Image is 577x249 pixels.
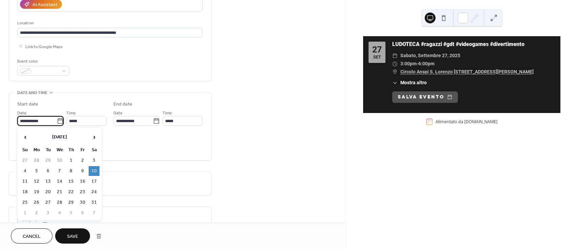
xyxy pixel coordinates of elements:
td: 4 [20,166,30,176]
button: Salva evento [392,91,458,103]
div: End date [113,101,132,108]
a: Circolo Anspi S. Lorenzo [STREET_ADDRESS][PERSON_NAME] [400,68,534,76]
div: Location [17,20,201,27]
div: ​ [392,68,398,76]
td: 21 [54,187,65,197]
td: 14 [54,177,65,186]
td: 8 [66,166,76,176]
span: Time [162,110,172,117]
span: Date and time [17,89,47,96]
span: Time [66,110,76,117]
div: 27 [372,45,382,54]
td: 15 [66,177,76,186]
td: 17 [89,177,99,186]
div: ​ [392,60,398,68]
td: 28 [31,156,42,165]
td: 1 [66,156,76,165]
div: AI Assistant [32,1,57,8]
td: 11 [20,177,30,186]
td: 30 [77,198,88,207]
div: ​ [392,52,398,60]
span: Mostra altro [400,79,427,86]
td: 5 [31,166,42,176]
span: Cancel [23,233,41,240]
td: 2 [31,208,42,218]
span: Link to Google Maps [25,43,63,50]
td: 3 [43,208,53,218]
td: 28 [54,198,65,207]
span: Save [67,233,78,240]
td: 12 [31,177,42,186]
td: 31 [89,198,99,207]
div: Alimentato da [436,119,497,124]
td: 29 [43,156,53,165]
td: 1 [20,208,30,218]
th: We [54,145,65,155]
td: 7 [89,208,99,218]
td: 23 [77,187,88,197]
td: 4 [54,208,65,218]
button: ​Mostra altro [392,79,427,86]
td: 25 [20,198,30,207]
td: 7 [54,166,65,176]
td: 13 [43,177,53,186]
span: › [89,130,99,144]
td: 9 [77,166,88,176]
td: 18 [20,187,30,197]
span: 6:00pm [418,60,435,68]
td: 24 [89,187,99,197]
button: Save [55,228,90,244]
td: 10 [89,166,99,176]
span: Date [17,110,26,117]
div: Start date [17,101,38,108]
div: set [373,55,381,60]
span: Date [113,110,123,117]
th: Mo [31,145,42,155]
td: 16 [77,177,88,186]
th: Su [20,145,30,155]
td: 26 [31,198,42,207]
td: 6 [77,208,88,218]
td: 29 [66,198,76,207]
span: - [417,60,418,68]
button: Cancel [11,228,52,244]
td: 6 [43,166,53,176]
td: 3 [89,156,99,165]
td: 30 [54,156,65,165]
th: Fr [77,145,88,155]
a: [DOMAIN_NAME] [464,119,497,124]
span: sabato, settembre 27, 2025 [400,52,460,60]
td: 20 [43,187,53,197]
span: 3:00pm [400,60,417,68]
th: Tu [43,145,53,155]
span: ‹ [20,130,30,144]
td: 19 [31,187,42,197]
div: LUDOTECA #ragazzi #gdt #videogames #divertimento [392,40,555,48]
div: Event color [17,58,68,65]
th: Sa [89,145,99,155]
td: 27 [20,156,30,165]
td: 22 [66,187,76,197]
div: ​ [392,79,398,86]
th: [DATE] [31,130,88,144]
td: 27 [43,198,53,207]
td: 5 [66,208,76,218]
td: 2 [77,156,88,165]
th: Th [66,145,76,155]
